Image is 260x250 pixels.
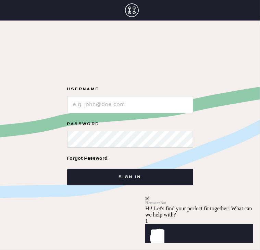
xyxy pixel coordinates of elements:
[67,155,108,162] div: Forgot Password
[67,120,193,128] label: Password
[67,148,108,169] a: Forgot Password
[67,96,193,113] input: e.g. john@doe.com
[67,85,193,93] label: Username
[145,155,258,249] iframe: Front Chat
[67,169,193,185] button: Sign in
